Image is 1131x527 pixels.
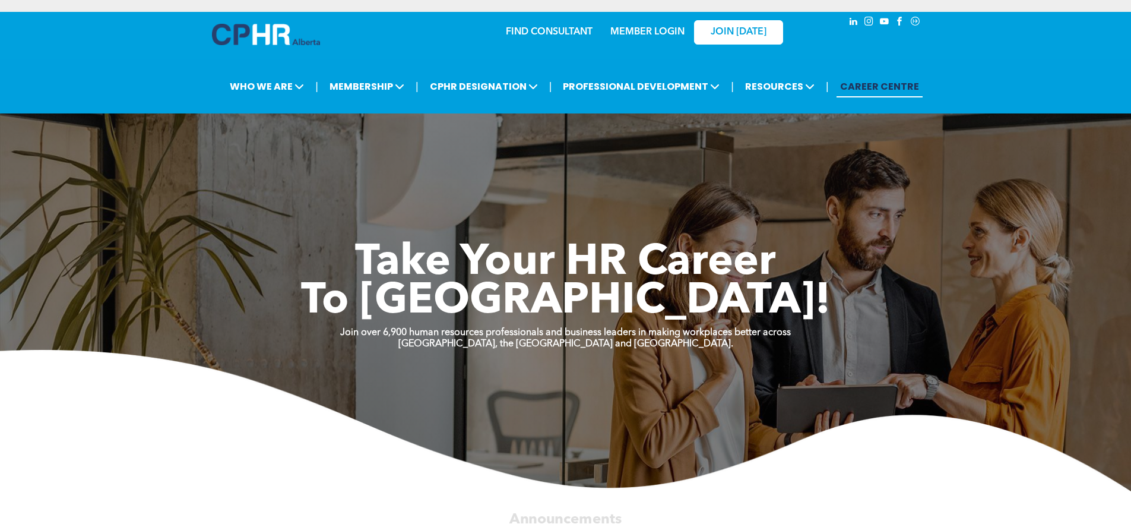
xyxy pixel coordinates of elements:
[326,75,408,97] span: MEMBERSHIP
[847,15,860,31] a: linkedin
[731,74,734,99] li: |
[694,20,783,45] a: JOIN [DATE]
[509,512,622,526] span: Announcements
[894,15,907,31] a: facebook
[355,242,776,285] span: Take Your HR Career
[315,74,318,99] li: |
[878,15,891,31] a: youtube
[549,74,552,99] li: |
[212,24,320,45] img: A blue and white logo for cp alberta
[863,15,876,31] a: instagram
[610,27,685,37] a: MEMBER LOGIN
[340,328,791,337] strong: Join over 6,900 human resources professionals and business leaders in making workplaces better ac...
[559,75,723,97] span: PROFESSIONAL DEVELOPMENT
[711,27,766,38] span: JOIN [DATE]
[226,75,308,97] span: WHO WE ARE
[426,75,541,97] span: CPHR DESIGNATION
[837,75,923,97] a: CAREER CENTRE
[398,339,733,349] strong: [GEOGRAPHIC_DATA], the [GEOGRAPHIC_DATA] and [GEOGRAPHIC_DATA].
[909,15,922,31] a: Social network
[506,27,593,37] a: FIND CONSULTANT
[742,75,818,97] span: RESOURCES
[826,74,829,99] li: |
[416,74,419,99] li: |
[301,280,831,323] span: To [GEOGRAPHIC_DATA]!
